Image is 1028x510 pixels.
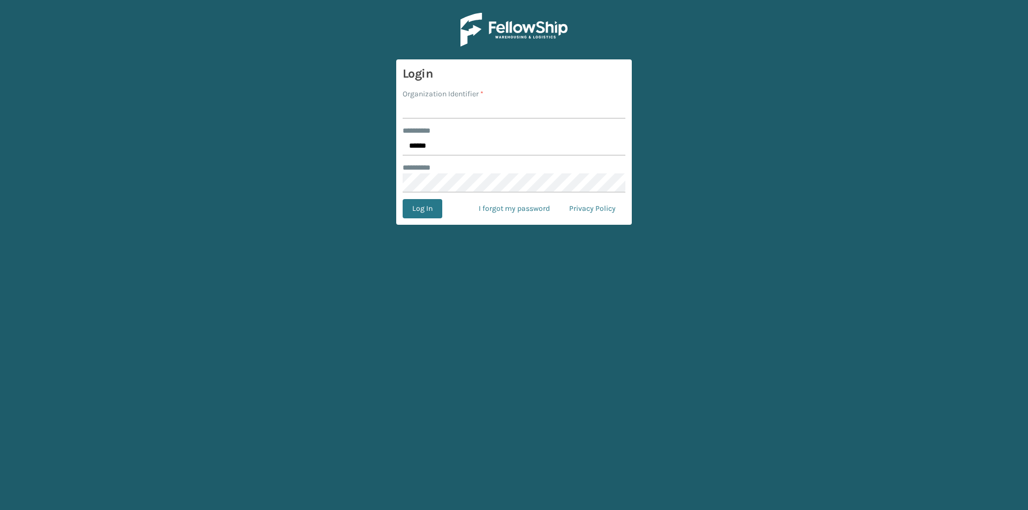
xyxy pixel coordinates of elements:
[460,13,568,47] img: Logo
[403,66,625,82] h3: Login
[469,199,560,218] a: I forgot my password
[403,88,483,100] label: Organization Identifier
[403,199,442,218] button: Log In
[560,199,625,218] a: Privacy Policy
